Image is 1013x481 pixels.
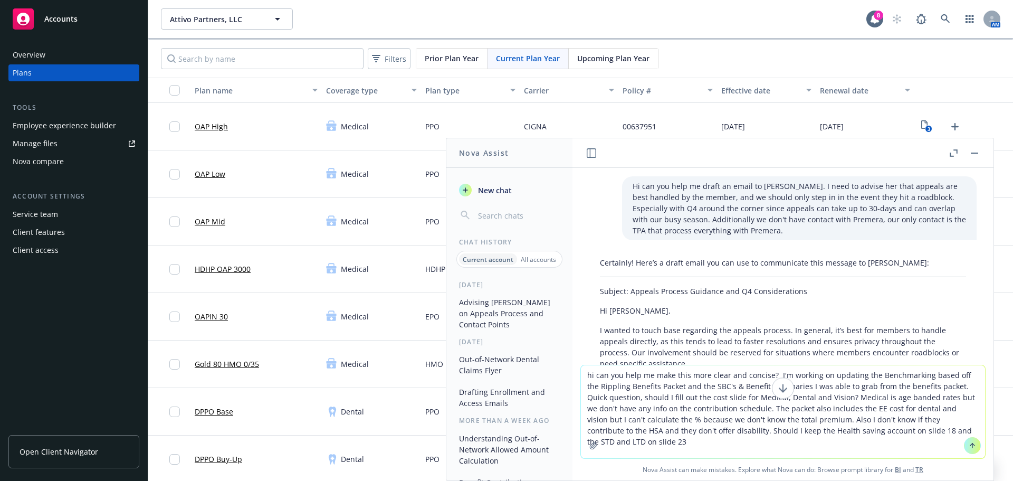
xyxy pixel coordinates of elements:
button: Understanding Out-of-Network Allowed Amount Calculation [455,430,564,469]
input: Select all [169,85,180,96]
div: Overview [13,46,45,63]
span: Filters [385,53,406,64]
div: Policy # [623,85,701,96]
button: Filters [368,48,410,69]
span: Medical [341,168,369,180]
div: Carrier [524,85,603,96]
div: Client access [13,242,59,259]
text: 3 [928,126,930,133]
textarea: hi can you help me make this more clear and concise? I'm working on updating the Benchmarking bas... [581,365,985,458]
span: Open Client Navigator [20,446,98,457]
span: 00637951 [623,121,656,132]
input: Search by name [161,48,364,69]
p: Hi can you help me draft an email to [PERSON_NAME]. I need to advise her that appeals are best ha... [633,181,966,236]
a: Manage files [8,135,139,152]
div: Chat History [446,238,572,247]
span: Dental [341,406,364,417]
div: Service team [13,206,58,223]
a: Service team [8,206,139,223]
span: Medical [341,121,369,132]
a: Report a Bug [911,8,932,30]
a: DPPO Buy-Up [195,454,242,465]
div: Account settings [8,191,139,202]
a: Client access [8,242,139,259]
button: Renewal date [816,78,914,103]
button: New chat [455,181,564,200]
a: TR [915,465,923,474]
span: Filters [370,51,408,67]
a: Gold 80 HMO 0/35 [195,359,259,370]
p: All accounts [521,255,556,264]
span: Medical [341,359,369,370]
div: Manage files [13,135,58,152]
p: Hi [PERSON_NAME], [600,305,966,316]
span: PPO [425,454,439,465]
a: Start snowing [886,8,907,30]
span: PPO [425,168,439,180]
input: Toggle Row Selected [169,359,180,370]
div: [DATE] [446,280,572,289]
div: Employee experience builder [13,117,116,134]
span: [DATE] [820,121,844,132]
a: DPPO Base [195,406,233,417]
span: Dental [341,454,364,465]
div: Client features [13,224,65,241]
div: Renewal date [820,85,899,96]
button: Policy # [618,78,717,103]
span: HMO [425,359,443,370]
p: Certainly! Here’s a draft email you can use to communicate this message to [PERSON_NAME]: [600,257,966,268]
a: OAP Low [195,168,225,180]
span: New chat [476,185,512,196]
a: Search [935,8,956,30]
span: [DATE] [721,121,745,132]
a: OAP High [195,121,228,132]
button: Carrier [520,78,618,103]
a: Plans [8,64,139,81]
input: Toggle Row Selected [169,216,180,227]
span: PPO [425,406,439,417]
a: Client features [8,224,139,241]
span: Medical [341,311,369,322]
p: I wanted to touch base regarding the appeals process. In general, it’s best for members to handle... [600,325,966,369]
input: Toggle Row Selected [169,264,180,275]
button: Out-of-Network Dental Claims Flyer [455,351,564,379]
a: OAP Mid [195,216,225,227]
span: Upcoming Plan Year [577,53,649,64]
span: PPO [425,121,439,132]
span: HDHP PPO [425,263,462,275]
button: Advising [PERSON_NAME] on Appeals Process and Contact Points [455,294,564,333]
div: Nova compare [13,153,64,170]
a: Employee experience builder [8,117,139,134]
input: Toggle Row Selected [169,312,180,322]
input: Toggle Row Selected [169,121,180,132]
p: Current account [463,255,513,264]
span: Attivo Partners, LLC [170,14,261,25]
span: Nova Assist can make mistakes. Explore what Nova can do: Browse prompt library for and [577,459,989,480]
span: Prior Plan Year [425,53,479,64]
button: Coverage type [322,78,421,103]
div: More than a week ago [446,416,572,425]
div: Plans [13,64,32,81]
span: PPO [425,216,439,227]
a: OAPIN 30 [195,311,228,322]
a: View Plan Documents [919,118,935,135]
a: Nova compare [8,153,139,170]
h1: Nova Assist [459,147,509,158]
span: Medical [341,263,369,275]
span: Current Plan Year [496,53,560,64]
input: Search chats [476,208,560,223]
span: Medical [341,216,369,227]
button: Effective date [717,78,816,103]
div: Plan name [195,85,306,96]
button: Plan name [190,78,322,103]
p: Subject: Appeals Process Guidance and Q4 Considerations [600,286,966,297]
div: Effective date [721,85,800,96]
a: Overview [8,46,139,63]
span: EPO [425,311,439,322]
a: BI [895,465,901,474]
button: Drafting Enrollment and Access Emails [455,383,564,412]
a: Upload Plan Documents [947,118,963,135]
div: Plan type [425,85,504,96]
a: Accounts [8,4,139,34]
input: Toggle Row Selected [169,454,180,465]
